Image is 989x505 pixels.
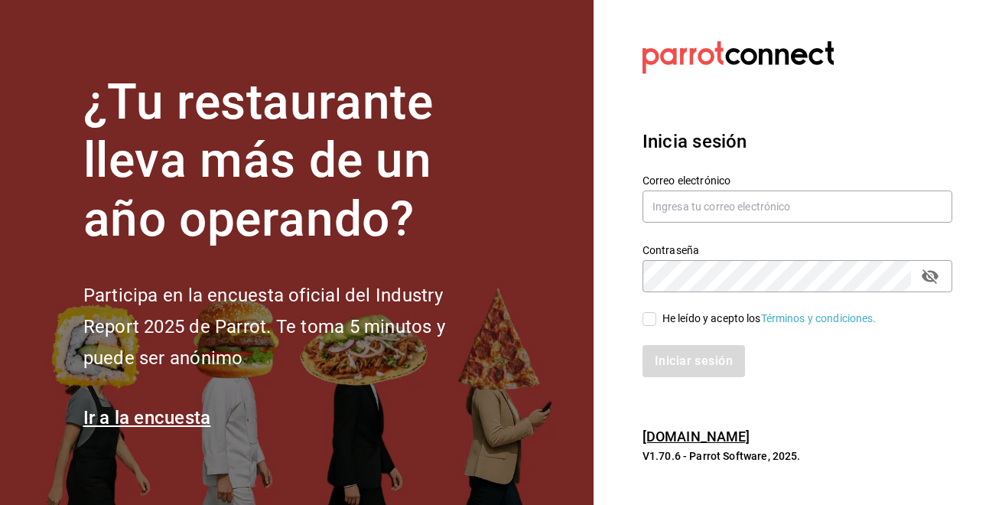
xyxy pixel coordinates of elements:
a: [DOMAIN_NAME] [643,428,750,445]
p: V1.70.6 - Parrot Software, 2025. [643,448,952,464]
input: Ingresa tu correo electrónico [643,191,952,223]
label: Contraseña [643,244,952,255]
h3: Inicia sesión [643,128,952,155]
h2: Participa en la encuesta oficial del Industry Report 2025 de Parrot. Te toma 5 minutos y puede se... [83,280,496,373]
h1: ¿Tu restaurante lleva más de un año operando? [83,73,496,249]
label: Correo electrónico [643,174,952,185]
button: passwordField [917,263,943,289]
a: Ir a la encuesta [83,407,211,428]
div: He leído y acepto los [662,311,877,327]
a: Términos y condiciones. [761,312,877,324]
